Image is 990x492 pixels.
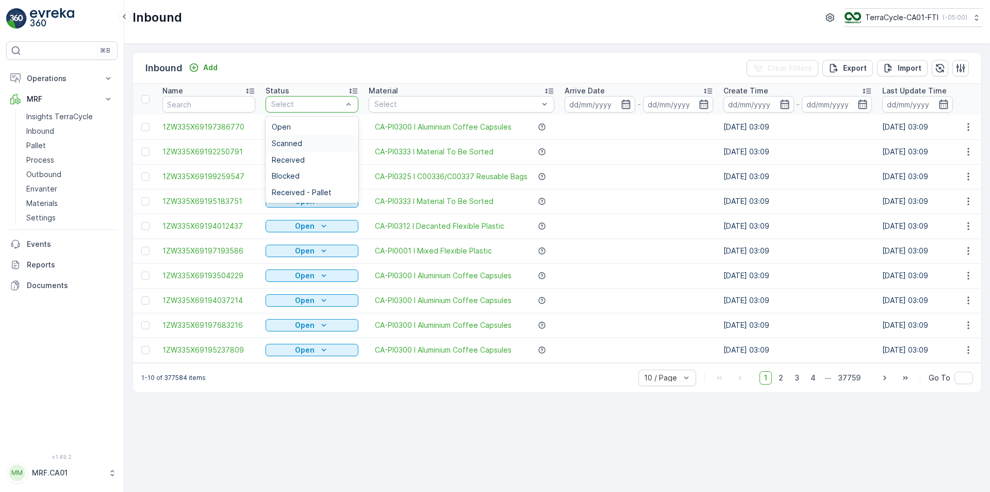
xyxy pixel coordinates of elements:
span: CA-PI0300 I Aluminium Coffee Capsules [375,295,511,306]
a: CA-PI0333 I Material To Be Sorted [375,196,493,207]
button: Open [266,294,358,307]
div: Toggle Row Selected [141,172,150,181]
span: Received - Pallet [272,188,332,197]
div: Toggle Row Selected [141,321,150,329]
a: 1ZW335X69195237809 [162,345,255,355]
button: Open [266,319,358,331]
p: Inbound [145,61,183,75]
button: TerraCycle-CA01-FTI(-05:00) [845,8,982,27]
div: Toggle Row Selected [141,148,150,156]
a: Outbound [22,167,118,182]
a: Settings [22,211,118,225]
p: Envanter [26,184,57,194]
input: dd/mm/yyyy [802,96,872,113]
p: Add [203,62,218,73]
td: [DATE] 03:09 [718,115,877,139]
td: [DATE] 03:09 [718,214,877,239]
p: Pallet [26,140,46,151]
p: Select [271,99,342,109]
a: Insights TerraCycle [22,109,118,124]
a: CA-PI0333 I Material To Be Sorted [375,147,493,157]
p: Create Time [723,86,768,96]
span: 37759 [833,371,865,385]
a: CA-PI0001 I Mixed Flexible Plastic [375,246,492,256]
p: Open [295,345,315,355]
p: MRF [27,94,97,104]
td: [DATE] 03:09 [718,313,877,338]
a: CA-PI0325 I C00336/C00337 Reusable Bags [375,171,527,182]
a: CA-PI0300 I Aluminium Coffee Capsules [375,271,511,281]
p: Settings [26,213,56,223]
div: Toggle Row Selected [141,272,150,280]
p: Inbound [26,126,54,136]
div: Toggle Row Selected [141,197,150,205]
img: TC_BVHiTW6.png [845,12,861,23]
a: 1ZW335X69197683216 [162,320,255,330]
p: Arrive Date [565,86,605,96]
a: 1ZW335X69197386770 [162,122,255,132]
p: Material [369,86,398,96]
a: Reports [6,255,118,275]
td: [DATE] 03:09 [718,288,877,313]
p: Import [898,63,921,73]
td: [DATE] 03:09 [718,338,877,362]
div: Toggle Row Selected [141,123,150,131]
input: dd/mm/yyyy [565,96,635,113]
a: CA-PI0300 I Aluminium Coffee Capsules [375,345,511,355]
p: Open [295,221,315,231]
span: 2 [774,371,788,385]
input: Search [162,96,255,113]
p: Operations [27,73,97,84]
input: dd/mm/yyyy [723,96,794,113]
a: CA-PI0312 I Decanted Flexible Plastic [375,221,504,231]
div: Toggle Row Selected [141,247,150,255]
p: Clear Filters [767,63,812,73]
a: 1ZW335X69195183751 [162,196,255,207]
input: dd/mm/yyyy [882,96,953,113]
p: Name [162,86,183,96]
a: 1ZW335X69199259547 [162,171,255,182]
a: Inbound [22,124,118,138]
button: MRF [6,89,118,109]
button: Open [266,220,358,232]
a: CA-PI0300 I Aluminium Coffee Capsules [375,320,511,330]
p: Process [26,155,54,165]
a: 1ZW335X69194037214 [162,295,255,306]
p: ( -05:00 ) [943,13,967,22]
a: Documents [6,275,118,296]
td: [DATE] 03:09 [718,139,877,164]
p: ... [825,371,831,385]
button: Import [877,60,928,76]
a: Envanter [22,182,118,196]
td: [DATE] 03:09 [718,239,877,263]
p: Reports [27,260,113,270]
button: MMMRF.CA01 [6,462,118,484]
p: Export [843,63,867,73]
a: 1ZW335X69193504229 [162,271,255,281]
a: 1ZW335X69192250791 [162,147,255,157]
a: 1ZW335X69197193586 [162,246,255,256]
div: Toggle Row Selected [141,222,150,230]
td: [DATE] 03:09 [718,189,877,214]
p: - [796,98,800,110]
a: Process [22,153,118,167]
p: Events [27,239,113,249]
a: Pallet [22,138,118,153]
a: CA-PI0300 I Aluminium Coffee Capsules [375,122,511,132]
span: 1 [760,371,772,385]
a: Events [6,234,118,255]
p: Inbound [133,9,182,26]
